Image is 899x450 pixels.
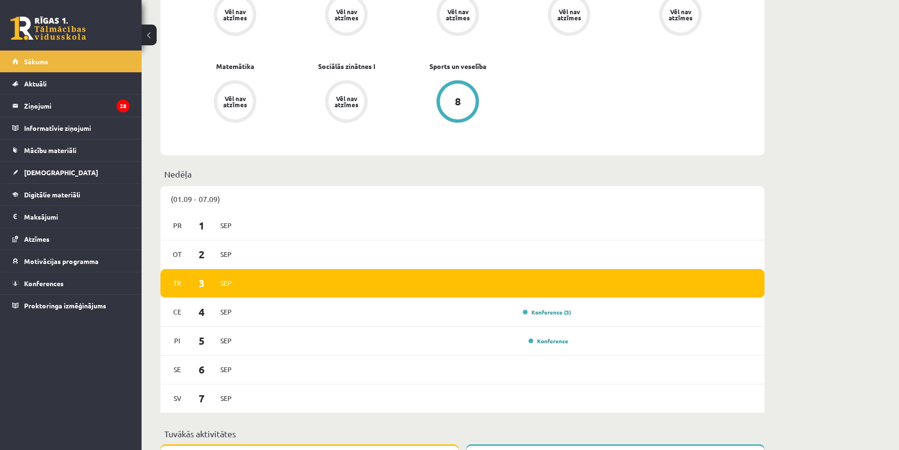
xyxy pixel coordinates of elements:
span: Konferences [24,279,64,288]
a: Rīgas 1. Tālmācības vidusskola [10,17,86,40]
span: Digitālie materiāli [24,190,80,199]
a: Aktuāli [12,73,130,94]
span: Sep [216,276,236,290]
span: Pr [168,218,187,233]
a: Sports un veselība [429,61,487,71]
span: 7 [187,391,217,406]
a: Vēl nav atzīmes [291,80,402,125]
span: Sep [216,305,236,319]
div: Vēl nav atzīmes [333,8,360,21]
div: Vēl nav atzīmes [333,95,360,108]
span: Sep [216,362,236,377]
a: Digitālie materiāli [12,184,130,205]
span: Atzīmes [24,235,50,243]
span: 2 [187,246,217,262]
span: Sv [168,391,187,406]
span: Aktuāli [24,79,47,88]
span: 1 [187,218,217,233]
a: Motivācijas programma [12,250,130,272]
span: Sep [216,391,236,406]
span: Pi [168,333,187,348]
div: Vēl nav atzīmes [222,8,248,21]
span: [DEMOGRAPHIC_DATA] [24,168,98,177]
span: Motivācijas programma [24,257,99,265]
div: Vēl nav atzīmes [667,8,694,21]
a: Atzīmes [12,228,130,250]
div: Vēl nav atzīmes [556,8,582,21]
a: Konferences [12,272,130,294]
a: Sociālās zinātnes I [318,61,375,71]
legend: Maksājumi [24,206,130,228]
legend: Ziņojumi [24,95,130,117]
a: Vēl nav atzīmes [179,80,291,125]
span: Sep [216,333,236,348]
a: Proktoringa izmēģinājums [12,295,130,316]
span: Mācību materiāli [24,146,76,154]
span: Ce [168,305,187,319]
a: Ziņojumi28 [12,95,130,117]
span: Proktoringa izmēģinājums [24,301,106,310]
a: Matemātika [216,61,254,71]
p: Nedēļa [164,168,761,180]
a: 8 [402,80,513,125]
span: Tr [168,276,187,290]
i: 28 [117,100,130,112]
div: Vēl nav atzīmes [445,8,471,21]
p: Tuvākās aktivitātes [164,427,761,440]
a: Informatīvie ziņojumi [12,117,130,139]
span: Se [168,362,187,377]
a: Konference [529,337,568,345]
a: Maksājumi [12,206,130,228]
a: Mācību materiāli [12,139,130,161]
span: 4 [187,304,217,320]
span: Sākums [24,57,48,66]
legend: Informatīvie ziņojumi [24,117,130,139]
span: Sep [216,247,236,262]
a: [DEMOGRAPHIC_DATA] [12,161,130,183]
span: Sep [216,218,236,233]
span: 5 [187,333,217,348]
a: Sākums [12,51,130,72]
span: Ot [168,247,187,262]
span: 3 [187,275,217,291]
span: 6 [187,362,217,377]
div: (01.09 - 07.09) [160,186,765,212]
div: 8 [455,96,461,107]
a: Konference (3) [523,308,571,316]
div: Vēl nav atzīmes [222,95,248,108]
